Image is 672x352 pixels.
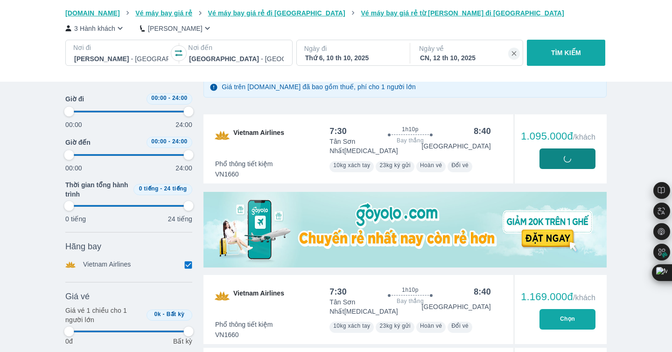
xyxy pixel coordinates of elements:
[73,43,169,52] p: Nơi đi
[172,138,188,145] span: 24:00
[65,291,90,302] span: Giá vé
[168,95,170,101] span: -
[164,185,187,192] span: 24 tiếng
[451,162,469,169] span: Đổi vé
[148,24,203,33] p: [PERSON_NAME]
[551,48,581,57] p: TÌM KIẾM
[65,23,125,33] button: 3 Hành khách
[521,291,595,303] div: 1.169.000đ
[154,311,161,317] span: 0k
[140,23,212,33] button: [PERSON_NAME]
[329,126,347,137] div: 7:30
[168,214,192,224] p: 24 tiếng
[135,9,192,17] span: Vé máy bay giá rẻ
[402,126,418,133] span: 1h10p
[333,162,370,169] span: 10kg xách tay
[188,43,284,52] p: Nơi đến
[333,323,370,329] span: 10kg xách tay
[65,241,101,252] span: Hãng bay
[573,133,595,141] span: /khách
[422,302,491,311] p: [GEOGRAPHIC_DATA]
[222,82,416,92] p: Giá trên [DOMAIN_NAME] đã bao gồm thuế, phí cho 1 người lớn
[215,289,230,303] img: VN
[527,40,605,66] button: TÌM KIẾM
[215,159,273,169] span: Phổ thông tiết kiệm
[168,138,170,145] span: -
[521,131,595,142] div: 1.095.000đ
[139,185,159,192] span: 0 tiếng
[208,9,345,17] span: Vé máy bay giá rẻ đi [GEOGRAPHIC_DATA]
[573,294,595,302] span: /khách
[160,185,162,192] span: -
[167,311,185,317] span: Bất kỳ
[65,9,120,17] span: [DOMAIN_NAME]
[379,162,410,169] span: 23kg ký gửi
[215,330,273,339] span: VN1660
[175,120,192,129] p: 24:00
[233,128,284,143] span: Vietnam Airlines
[379,323,410,329] span: 23kg ký gửi
[422,141,491,151] p: [GEOGRAPHIC_DATA]
[65,180,130,199] span: Thời gian tổng hành trình
[65,306,143,324] p: Giá vé 1 chiều cho 1 người lớn
[175,163,192,173] p: 24:00
[474,126,491,137] div: 8:40
[420,53,514,63] div: CN, 12 th 10, 2025
[65,120,82,129] p: 00:00
[65,138,91,147] span: Giờ đến
[151,95,167,101] span: 00:00
[451,323,469,329] span: Đổi vé
[215,169,273,179] span: VN1660
[65,94,84,104] span: Giờ đi
[65,337,73,346] p: 0đ
[65,8,607,18] nav: breadcrumb
[402,286,418,294] span: 1h10p
[233,289,284,303] span: Vietnam Airlines
[172,95,188,101] span: 24:00
[83,260,131,270] p: Vietnam Airlines
[329,297,421,316] p: Tân Sơn Nhất [MEDICAL_DATA]
[65,214,86,224] p: 0 tiếng
[419,44,515,53] p: Ngày về
[74,24,115,33] p: 3 Hành khách
[329,286,347,297] div: 7:30
[65,163,82,173] p: 00:00
[420,323,442,329] span: Hoàn vé
[215,128,230,143] img: VN
[361,9,564,17] span: Vé máy bay giá rẻ từ [PERSON_NAME] đi [GEOGRAPHIC_DATA]
[203,192,607,268] img: media-0
[151,138,167,145] span: 00:00
[329,137,421,155] p: Tân Sơn Nhất [MEDICAL_DATA]
[305,53,399,63] div: Thứ 6, 10 th 10, 2025
[215,320,273,329] span: Phổ thông tiết kiệm
[304,44,400,53] p: Ngày đi
[539,309,595,330] button: Chọn
[474,286,491,297] div: 8:40
[420,162,442,169] span: Hoàn vé
[163,311,165,317] span: -
[173,337,192,346] p: Bất kỳ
